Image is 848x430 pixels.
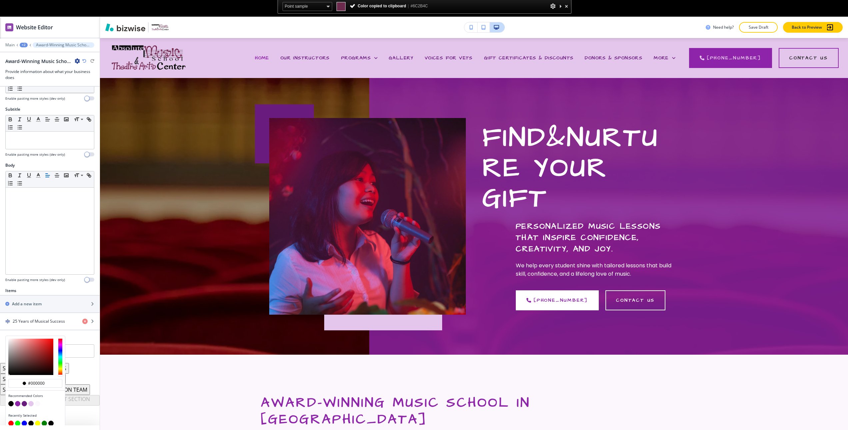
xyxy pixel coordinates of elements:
p: We help every student shine with tailored lessons that build skill, confidence, and a lifelong lo... [516,261,679,278]
span: VOICES FOR VETS [425,55,473,61]
h2: Website Editor [16,23,53,31]
p: Personalized music lessons that inspire confidence, creativity, and joy. [516,220,679,254]
h2: Body [5,162,15,168]
button: +2 [20,43,28,47]
p: Award-Winning Music School in [GEOGRAPHIC_DATA] [36,43,91,47]
h4: 25 Years of Musical Success [13,318,65,324]
span: Color copied to clipboard [350,4,428,8]
h2: Add a new item [12,301,42,307]
span: Award-Winning Music School in [GEOGRAPHIC_DATA] [261,394,537,429]
h2: Items [5,288,16,294]
h4: Enable pasting more styles (dev only) [5,277,65,282]
span: OUR INSTRUCTORS [281,55,330,61]
a: [PHONE_NUMBER] [689,48,772,68]
div: More [654,55,675,61]
p: Back to Preview [792,24,822,30]
span: | [408,4,409,8]
img: Your Logo [151,24,169,30]
h4: Enable pasting more styles (dev only) [5,96,65,101]
span: #6C2B4C [411,4,428,8]
img: editor icon [5,23,13,31]
button: Award-Winning Music School in [GEOGRAPHIC_DATA] [33,42,94,48]
div: Close and Stop Picking [563,2,570,10]
span: More [654,55,669,61]
img: Drag [5,319,10,324]
button: contact us [779,48,839,68]
div: Collapse This Panel [558,2,563,10]
img: Absolute Music School [110,44,188,72]
a: [PHONE_NUMBER] [516,290,599,310]
button: Back to Preview [783,22,843,33]
button: CONTACT US [605,290,665,310]
span: GIFT CERTIFICATES & DISCOUNTS [484,55,574,61]
h4: Recommended Colors [8,393,62,398]
div: PROGRAMS [341,55,378,61]
h4: Recently Selected [8,413,62,418]
img: Bizwise Logo [105,23,145,31]
div: Options [550,2,556,10]
span: PROGRAMS [341,55,371,61]
span: GALLERY [389,55,414,61]
h3: Need help? [713,24,734,30]
h2: Any Color (dev only, be careful!) [5,336,65,342]
h2: Award-Winning Music School in [GEOGRAPHIC_DATA] [5,58,72,65]
button: Main [5,43,15,47]
button: Save Draft [739,22,778,33]
h3: Provide information about what your business does [5,69,94,81]
span: DONORS & SPONSORS [585,55,642,61]
p: Save Draft [748,24,769,30]
h2: Subtitle [5,106,20,112]
span: Find&Nurture Your Gift [482,119,659,217]
h4: Enable pasting more styles (dev only) [5,152,65,157]
span: HOME [255,55,269,61]
img: a99ac85d7cc16023b07ce49f6cfefbc9.webp [269,118,466,315]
